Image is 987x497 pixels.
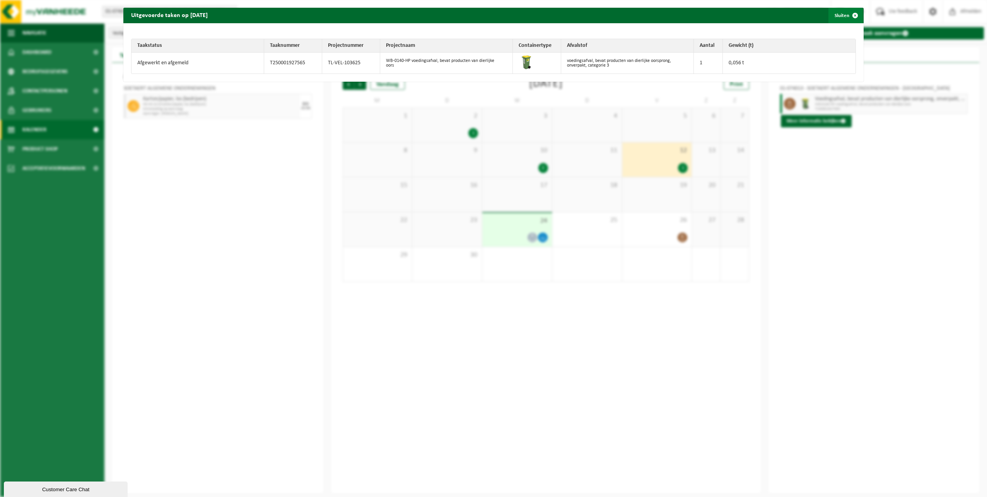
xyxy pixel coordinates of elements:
td: 0,056 t [723,53,856,74]
th: Afvalstof [561,39,694,53]
td: voedingsafval, bevat producten van dierlijke oorsprong, onverpakt, categorie 3 [561,53,694,74]
th: Taaknummer [264,39,322,53]
td: TL-VEL-103625 [322,53,380,74]
td: T250001927565 [264,53,322,74]
h2: Uitgevoerde taken op [DATE] [123,8,215,22]
th: Gewicht (t) [723,39,856,53]
button: Sluiten [828,8,863,23]
td: Afgewerkt en afgemeld [131,53,264,74]
iframe: chat widget [4,480,129,497]
th: Projectnaam [380,39,513,53]
td: WB-0140-HP voedingsafval, bevat producten van dierlijke oors [380,53,513,74]
td: 1 [694,53,723,74]
th: Containertype [513,39,561,53]
th: Aantal [694,39,723,53]
th: Taakstatus [131,39,264,53]
th: Projectnummer [322,39,380,53]
img: WB-0140-HPE-GN-50 [519,55,534,70]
